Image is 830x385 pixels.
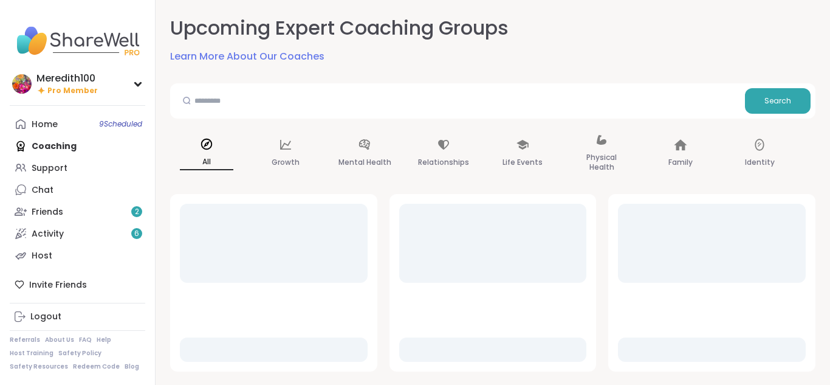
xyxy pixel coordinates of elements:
[764,95,791,106] span: Search
[32,119,58,131] div: Home
[10,245,145,266] a: Host
[32,250,52,262] div: Host
[10,19,145,62] img: ShareWell Nav Logo
[170,49,324,64] a: Learn More About Our Coaches
[30,311,61,323] div: Logout
[58,349,101,358] a: Safety Policy
[32,228,64,240] div: Activity
[10,179,145,201] a: Chat
[134,229,139,239] span: 6
[10,336,40,344] a: Referrals
[10,157,145,179] a: Support
[272,155,300,170] p: Growth
[73,362,120,371] a: Redeem Code
[135,207,139,217] span: 2
[10,274,145,296] div: Invite Friends
[79,336,92,344] a: FAQ
[10,349,53,358] a: Host Training
[36,72,98,85] div: Meredith100
[745,155,775,170] p: Identity
[32,184,53,196] div: Chat
[125,362,139,371] a: Blog
[12,74,32,94] img: Meredith100
[10,223,145,245] a: Activity6
[575,150,628,175] p: Physical Health
[10,113,145,135] a: Home9Scheduled
[97,336,111,344] a: Help
[745,88,811,114] button: Search
[47,86,98,96] span: Pro Member
[338,155,391,170] p: Mental Health
[10,306,145,328] a: Logout
[10,362,68,371] a: Safety Resources
[502,155,543,170] p: Life Events
[45,336,74,344] a: About Us
[170,15,509,42] h2: Upcoming Expert Coaching Groups
[10,201,145,223] a: Friends2
[668,155,693,170] p: Family
[418,155,469,170] p: Relationships
[32,206,63,218] div: Friends
[32,162,67,175] div: Support
[99,119,142,129] span: 9 Scheduled
[180,154,233,170] p: All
